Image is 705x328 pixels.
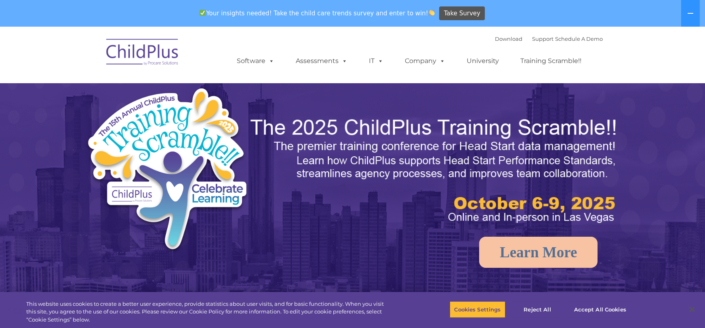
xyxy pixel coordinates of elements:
a: Take Survey [439,6,485,21]
button: Reject All [512,301,563,318]
a: IT [361,53,392,69]
a: Company [397,53,454,69]
a: Download [495,36,523,42]
button: Cookies Settings [450,301,505,318]
span: Your insights needed! Take the child care trends survey and enter to win! [196,5,438,21]
a: Training Scramble!! [513,53,590,69]
a: Software [229,53,283,69]
button: Close [683,301,701,318]
button: Accept All Cookies [570,301,631,318]
a: Schedule A Demo [556,36,603,42]
span: Last name [112,53,137,59]
span: Take Survey [444,6,480,21]
a: Support [532,36,554,42]
a: Learn More [479,237,598,268]
div: This website uses cookies to create a better user experience, provide statistics about user visit... [26,300,388,324]
a: University [459,53,507,69]
span: Phone number [112,86,147,93]
font: | [495,36,603,42]
img: ChildPlus by Procare Solutions [102,33,183,74]
img: 👏 [429,10,435,16]
a: Assessments [288,53,356,69]
img: ✅ [200,10,206,16]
